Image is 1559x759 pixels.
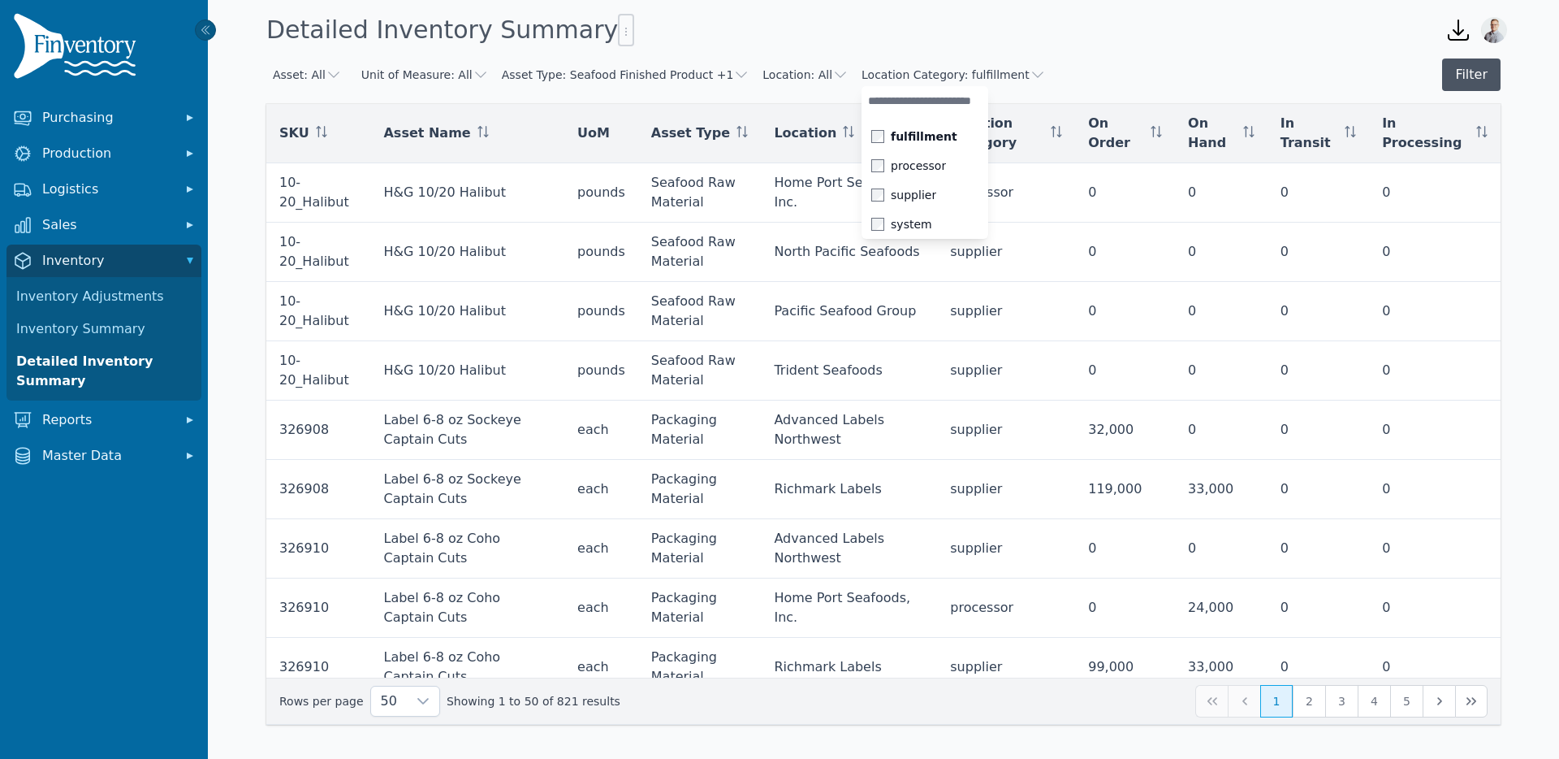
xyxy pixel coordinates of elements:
[1280,361,1356,380] div: 0
[10,280,198,313] a: Inventory Adjustments
[937,163,1075,223] td: processor
[42,215,172,235] span: Sales
[370,460,564,519] td: Label 6-8 oz Sockeye Captain Cuts
[6,245,201,277] button: Inventory
[1088,479,1162,499] div: 119,000
[937,341,1075,401] td: supplier
[1382,479,1488,499] div: 0
[862,67,1046,83] button: Location Category: fulfillment
[361,67,489,83] button: Unit of Measure: All
[42,410,172,430] span: Reports
[1188,598,1255,618] div: 24,000
[891,216,932,232] span: system
[10,313,198,345] a: Inventory Summary
[1280,598,1356,618] div: 0
[447,693,620,709] span: Showing 1 to 50 of 821 results
[761,460,937,519] td: Richmark Labels
[1188,183,1255,202] div: 0
[937,282,1075,341] td: supplier
[564,282,638,341] td: pounds
[1280,479,1356,499] div: 0
[1325,685,1358,718] button: Page 3
[371,687,407,716] span: Rows per page
[1280,114,1338,153] span: In Transit
[1088,301,1162,321] div: 0
[638,460,762,519] td: Packaging Material
[1188,539,1255,558] div: 0
[266,460,370,519] td: 326908
[651,124,730,143] span: Asset Type
[370,579,564,638] td: Label 6-8 oz Coho Captain Cuts
[761,401,937,460] td: Advanced Labels Northwest
[6,173,201,206] button: Logistics
[937,223,1075,282] td: supplier
[6,102,201,134] button: Purchasing
[564,638,638,697] td: each
[1188,301,1255,321] div: 0
[1088,183,1162,202] div: 0
[564,460,638,519] td: each
[1088,539,1162,558] div: 0
[370,638,564,697] td: Label 6-8 oz Coho Captain Cuts
[564,401,638,460] td: each
[862,86,988,115] input: Location Category: fulfillment
[383,124,470,143] span: Asset Name
[6,137,201,170] button: Production
[1188,657,1255,677] div: 33,000
[638,519,762,579] td: Packaging Material
[1382,361,1488,380] div: 0
[42,108,172,128] span: Purchasing
[638,223,762,282] td: Seafood Raw Material
[1382,420,1488,440] div: 0
[10,345,198,397] a: Detailed Inventory Summary
[1280,539,1356,558] div: 0
[1188,114,1237,153] span: On Hand
[13,13,143,85] img: Finventory
[761,579,937,638] td: Home Port Seafoods, Inc.
[1088,598,1162,618] div: 0
[1382,539,1488,558] div: 0
[370,163,564,223] td: H&G 10/20 Halibut
[1188,420,1255,440] div: 0
[42,180,172,199] span: Logistics
[564,163,638,223] td: pounds
[638,163,762,223] td: Seafood Raw Material
[774,124,836,143] span: Location
[761,163,937,223] td: Home Port Seafoods, Inc.
[266,579,370,638] td: 326910
[370,401,564,460] td: Label 6-8 oz Sockeye Captain Cuts
[638,401,762,460] td: Packaging Material
[6,209,201,241] button: Sales
[1280,301,1356,321] div: 0
[1188,242,1255,262] div: 0
[1382,114,1470,153] span: In Processing
[370,341,564,401] td: H&G 10/20 Halibut
[1280,657,1356,677] div: 0
[761,638,937,697] td: Richmark Labels
[1382,183,1488,202] div: 0
[1088,242,1162,262] div: 0
[937,460,1075,519] td: supplier
[266,519,370,579] td: 326910
[370,223,564,282] td: H&G 10/20 Halibut
[1088,657,1162,677] div: 99,000
[1382,657,1488,677] div: 0
[42,144,172,163] span: Production
[638,341,762,401] td: Seafood Raw Material
[937,579,1075,638] td: processor
[638,282,762,341] td: Seafood Raw Material
[761,282,937,341] td: Pacific Seafood Group
[564,579,638,638] td: each
[266,282,370,341] td: 10-20_Halibut
[266,163,370,223] td: 10-20_Halibut
[6,440,201,472] button: Master Data
[564,519,638,579] td: each
[564,341,638,401] td: pounds
[577,124,610,143] span: UoM
[273,67,342,83] button: Asset: All
[891,128,957,145] span: fulfillment
[266,401,370,460] td: 326908
[1481,17,1507,43] img: Joshua Benton
[638,638,762,697] td: Packaging Material
[1280,420,1356,440] div: 0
